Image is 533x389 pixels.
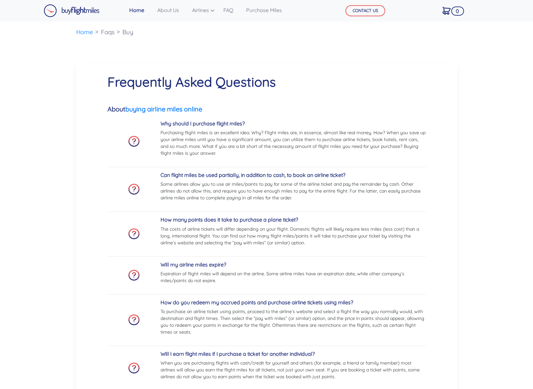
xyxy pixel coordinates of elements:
a: 0 [440,4,453,17]
p: Purchasing flight miles is an excellent idea. Why? Flight miles are, in essence, almost like real... [161,129,426,157]
a: FAQ [221,4,236,17]
p: When you are purchasing flights with cash/credit for yourself and others (for example, a friend o... [161,360,426,380]
h1: Frequently Asked Questions [107,74,426,90]
button: CONTACT US [345,5,385,16]
a: Home [76,28,93,36]
img: faq-icon.png [128,363,140,374]
img: faq-icon.png [128,314,140,325]
p: Some airlines allow you to use air miles/points to pay for some of the airline ticket and pay the... [161,181,426,201]
a: About Us [155,4,182,17]
img: faq-icon.png [128,136,140,147]
h5: How do you redeem my accrued points and purchase airline tickets using miles? [161,299,426,306]
a: Buy Flight Miles Logo [44,3,100,19]
a: Airlines [189,4,213,17]
li: Faqs [98,22,118,43]
h5: Can flight miles be used partially, in addition to cash, to book an airline ticket? [161,172,426,178]
img: Cart [442,7,451,15]
img: Buy Flight Miles Logo [44,4,100,17]
p: To purchase an airline ticket using points, proceed to the airline’s website and select a flight ... [161,308,426,336]
span: 0 [451,7,464,16]
a: Purchase Miles [244,4,285,17]
p: Expiration of flight miles will depend on the airline. Some airline miles have an expiration date... [161,270,426,284]
h5: About [107,105,426,113]
img: faq-icon.png [128,228,140,239]
li: Buy [119,22,137,43]
h5: Why should I purchase flight miles? [161,121,426,127]
p: The costs of airline tickets will differ depending on your flight. Domestic flights will likely r... [161,226,426,246]
img: faq-icon.png [128,184,140,195]
h5: Will my airline miles expire? [161,262,426,268]
a: Home [127,4,147,17]
h5: How many points does it take to purchase a plane ticket? [161,217,426,223]
a: buying airline miles online [125,105,202,113]
h5: Will I earn flight miles if I purchase a ticket for another individual? [161,351,426,357]
img: faq-icon.png [128,270,140,281]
